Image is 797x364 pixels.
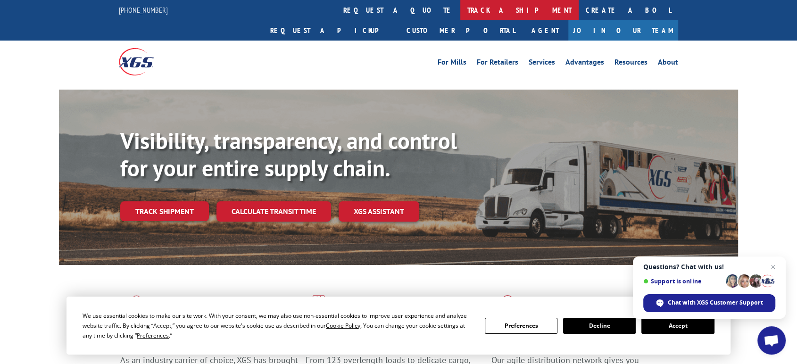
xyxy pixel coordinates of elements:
[66,297,731,355] div: Cookie Consent Prompt
[399,20,522,41] a: Customer Portal
[119,5,168,15] a: [PHONE_NUMBER]
[438,58,466,69] a: For Mills
[137,331,169,339] span: Preferences
[757,326,786,355] div: Open chat
[614,58,648,69] a: Resources
[326,322,360,330] span: Cookie Policy
[658,58,678,69] a: About
[643,263,775,271] span: Questions? Chat with us!
[120,201,209,221] a: Track shipment
[522,20,568,41] a: Agent
[120,295,149,320] img: xgs-icon-total-supply-chain-intelligence-red
[563,318,636,334] button: Decline
[120,126,457,182] b: Visibility, transparency, and control for your entire supply chain.
[643,294,775,312] div: Chat with XGS Customer Support
[565,58,604,69] a: Advantages
[477,58,518,69] a: For Retailers
[83,311,473,340] div: We use essential cookies to make our site work. With your consent, we may also use non-essential ...
[216,201,331,222] a: Calculate transit time
[643,278,722,285] span: Support is online
[339,201,419,222] a: XGS ASSISTANT
[529,58,555,69] a: Services
[263,20,399,41] a: Request a pickup
[568,20,678,41] a: Join Our Team
[641,318,714,334] button: Accept
[306,295,328,320] img: xgs-icon-focused-on-flooring-red
[767,261,779,273] span: Close chat
[485,318,557,334] button: Preferences
[668,298,763,307] span: Chat with XGS Customer Support
[491,295,524,320] img: xgs-icon-flagship-distribution-model-red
